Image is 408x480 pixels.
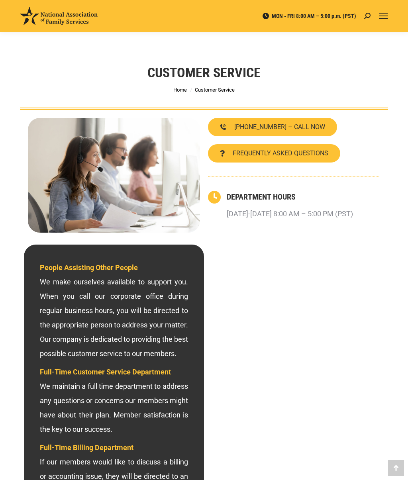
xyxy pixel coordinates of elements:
p: [DATE]-[DATE] 8:00 AM – 5:00 PM (PST) [227,207,353,221]
a: FREQUENTLY ASKED QUESTIONS [208,144,340,163]
span: Customer Service [195,87,235,93]
a: Home [173,87,187,93]
span: [PHONE_NUMBER] – CALL NOW [234,124,325,130]
img: Contact National Association of Family Services [28,118,200,233]
a: Mobile menu icon [379,11,388,21]
a: DEPARTMENT HOURS [227,192,296,202]
span: People Assisting Other People [40,263,138,272]
h1: Customer Service [147,64,261,81]
img: National Association of Family Services [20,7,98,25]
a: [PHONE_NUMBER] – CALL NOW [208,118,337,136]
span: MON - FRI 8:00 AM – 5:00 p.m. (PST) [262,12,356,20]
span: Full-Time Customer Service Department [40,368,171,376]
span: Full-Time Billing Department [40,443,133,452]
span: FREQUENTLY ASKED QUESTIONS [233,150,328,157]
span: We make ourselves available to support you. When you call our corporate office during regular bus... [40,263,188,358]
span: We maintain a full time department to address any questions or concerns our members might have ab... [40,368,188,433]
